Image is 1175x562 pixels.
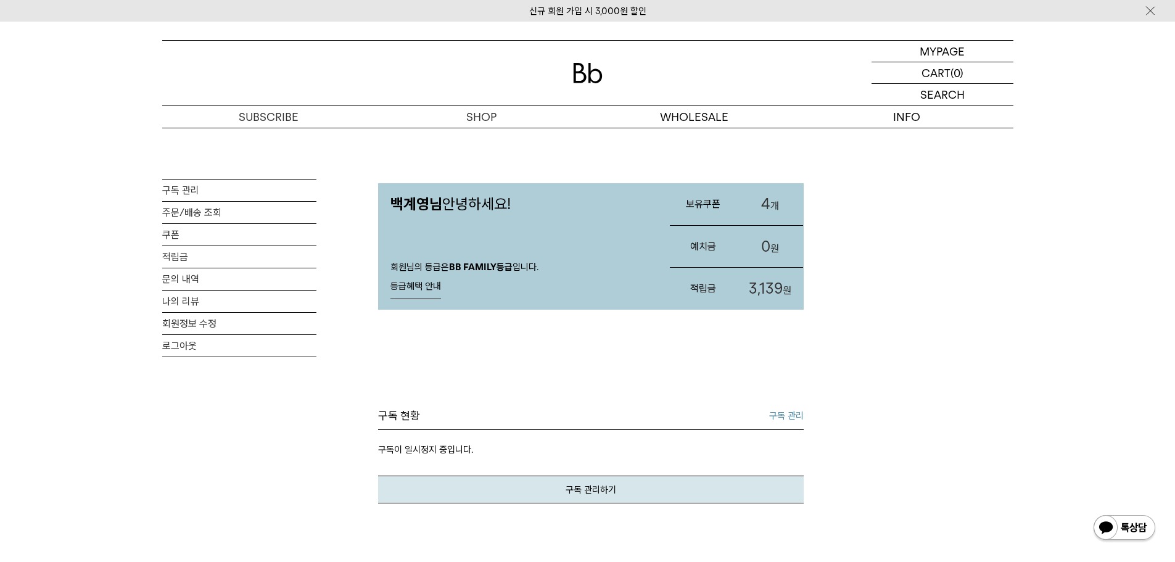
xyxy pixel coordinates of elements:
a: 등급혜택 안내 [390,275,441,299]
a: 구독 관리 [162,180,316,201]
img: 로고 [573,63,603,83]
a: 나의 리뷰 [162,291,316,312]
a: 3,139원 [736,268,803,310]
a: 주문/배송 조회 [162,202,316,223]
strong: 백계영님 [390,195,442,213]
h3: 예치금 [670,230,736,263]
a: SUBSCRIBE [162,106,375,128]
p: INFO [801,106,1013,128]
span: 3,139 [749,279,783,297]
a: 적립금 [162,246,316,268]
span: 0 [761,238,770,255]
a: 쿠폰 [162,224,316,246]
a: SHOP [375,106,588,128]
a: CART (0) [872,62,1013,84]
p: 구독이 일시정지 중입니다. [378,430,804,476]
h3: 구독 현황 [378,408,420,423]
p: CART [921,62,950,83]
p: SEARCH [920,84,965,105]
img: 카카오톡 채널 1:1 채팅 버튼 [1092,514,1156,543]
a: 구독 관리하기 [378,476,804,503]
p: (0) [950,62,963,83]
span: 4 [761,195,770,213]
a: 신규 회원 가입 시 3,000원 할인 [529,6,646,17]
strong: BB FAMILY등급 [449,262,513,273]
a: 4개 [736,183,803,225]
a: 로그아웃 [162,335,316,357]
a: 회원정보 수정 [162,313,316,334]
a: 구독 관리 [769,408,804,423]
a: MYPAGE [872,41,1013,62]
a: 문의 내역 [162,268,316,290]
p: 안녕하세요! [378,183,658,225]
p: MYPAGE [920,41,965,62]
div: 회원님의 등급은 입니다. [378,249,658,310]
p: WHOLESALE [588,106,801,128]
h3: 적립금 [670,272,736,305]
h3: 보유쿠폰 [670,188,736,220]
a: 0원 [736,226,803,268]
